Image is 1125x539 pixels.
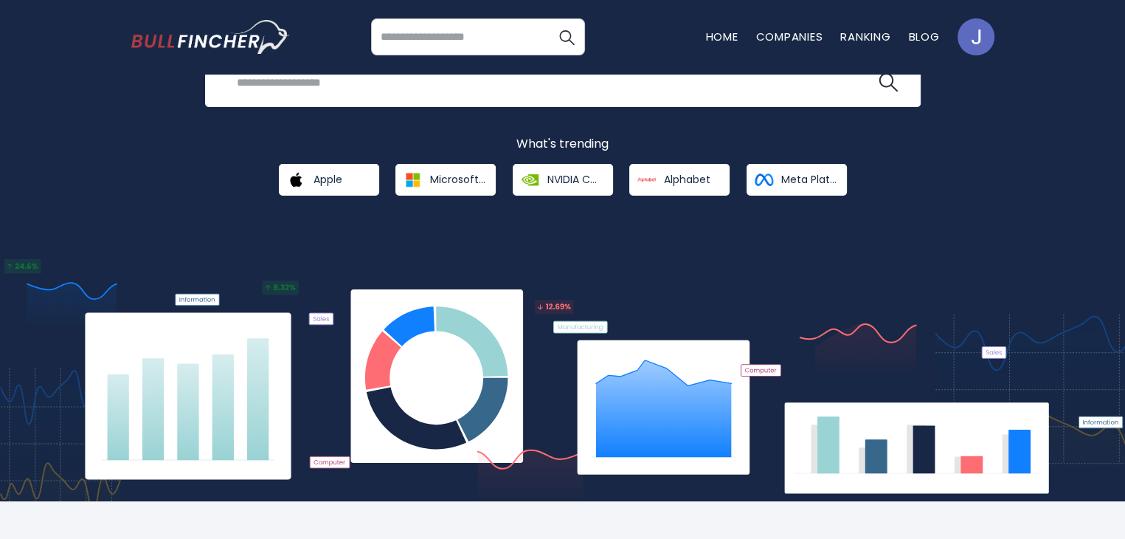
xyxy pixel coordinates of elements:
[547,173,603,186] span: NVIDIA Corporation
[781,173,837,186] span: Meta Platforms
[131,20,290,54] a: Go to homepage
[840,29,890,44] a: Ranking
[548,18,585,55] button: Search
[747,164,847,196] a: Meta Platforms
[430,173,485,186] span: Microsoft Corporation
[131,137,994,152] p: What's trending
[314,173,342,186] span: Apple
[513,164,613,196] a: NVIDIA Corporation
[756,29,823,44] a: Companies
[909,29,940,44] a: Blog
[629,164,730,196] a: Alphabet
[706,29,738,44] a: Home
[664,173,710,186] span: Alphabet
[279,164,379,196] a: Apple
[879,73,898,92] img: search icon
[131,20,290,54] img: bullfincher logo
[395,164,496,196] a: Microsoft Corporation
